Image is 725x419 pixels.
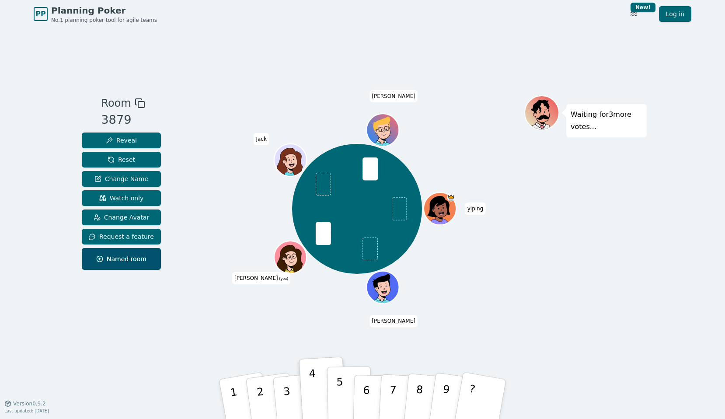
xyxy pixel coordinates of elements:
[82,171,161,187] button: Change Name
[34,4,157,24] a: PPPlanning PokerNo.1 planning poker tool for agile teams
[278,277,289,281] span: (you)
[631,3,655,12] div: New!
[89,232,154,241] span: Request a feature
[369,315,418,328] span: Click to change your name
[99,194,144,203] span: Watch only
[4,409,49,413] span: Last updated: [DATE]
[309,367,318,415] p: 4
[369,90,418,102] span: Click to change your name
[626,6,641,22] button: New!
[82,209,161,225] button: Change Avatar
[659,6,691,22] a: Log in
[82,248,161,270] button: Named room
[82,133,161,148] button: Reveal
[35,9,45,19] span: PP
[101,95,131,111] span: Room
[13,400,46,407] span: Version 0.9.2
[108,155,135,164] span: Reset
[465,203,486,215] span: Click to change your name
[94,175,148,183] span: Change Name
[82,190,161,206] button: Watch only
[106,136,137,145] span: Reveal
[51,17,157,24] span: No.1 planning poker tool for agile teams
[254,133,268,145] span: Click to change your name
[232,272,290,284] span: Click to change your name
[96,255,146,263] span: Named room
[4,400,46,407] button: Version0.9.2
[101,111,145,129] div: 3879
[275,242,306,273] button: Click to change your avatar
[94,213,150,222] span: Change Avatar
[571,108,642,133] p: Waiting for 3 more votes...
[82,229,161,244] button: Request a feature
[447,193,455,202] span: yiping is the host
[51,4,157,17] span: Planning Poker
[82,152,161,168] button: Reset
